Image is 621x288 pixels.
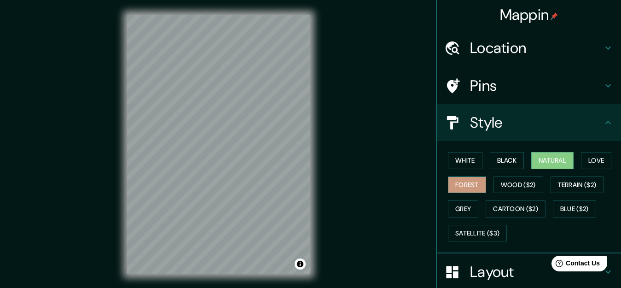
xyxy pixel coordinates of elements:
[470,263,603,281] h4: Layout
[470,39,603,57] h4: Location
[448,176,486,194] button: Forest
[551,12,558,20] img: pin-icon.png
[295,259,306,270] button: Toggle attribution
[127,15,310,274] canvas: Map
[551,176,604,194] button: Terrain ($2)
[500,6,558,24] h4: Mappin
[490,152,524,169] button: Black
[437,104,621,141] div: Style
[531,152,574,169] button: Natural
[448,152,482,169] button: White
[493,176,543,194] button: Wood ($2)
[437,29,621,66] div: Location
[437,67,621,104] div: Pins
[448,225,507,242] button: Satellite ($3)
[581,152,611,169] button: Love
[448,200,478,217] button: Grey
[539,252,611,278] iframe: Help widget launcher
[470,76,603,95] h4: Pins
[470,113,603,132] h4: Style
[553,200,596,217] button: Blue ($2)
[486,200,546,217] button: Cartoon ($2)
